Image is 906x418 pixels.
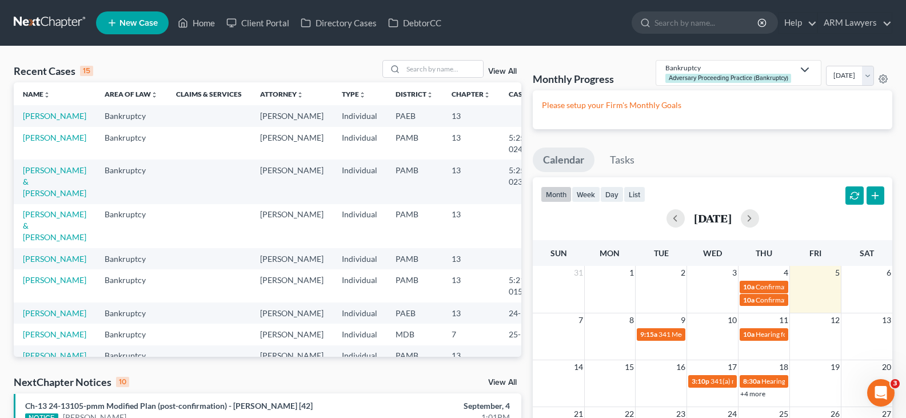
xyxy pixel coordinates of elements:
span: 6 [885,266,892,280]
td: Individual [333,160,386,204]
span: 16 [675,360,687,374]
input: Search by name... [654,12,759,33]
td: 13 [442,248,500,269]
td: MDB [386,324,442,345]
td: Bankruptcy [95,160,167,204]
span: 19 [829,360,841,374]
span: Mon [600,248,620,258]
td: PAMB [386,204,442,248]
h3: Monthly Progress [533,72,614,86]
td: PAMB [386,269,442,302]
i: unfold_more [151,91,158,98]
div: 15 [80,66,93,76]
span: 11 [778,313,789,327]
i: unfold_more [43,91,50,98]
span: 15 [624,360,635,374]
td: 13 [442,160,500,204]
span: 3:10p [692,377,709,385]
a: Ch-13 24-13105-pmm Modified Plan (post-confirmation) - [PERSON_NAME] [42] [25,401,313,411]
h2: [DATE] [694,212,732,224]
div: 10 [116,377,129,387]
td: Bankruptcy [95,345,167,367]
span: New Case [119,19,158,27]
td: [PERSON_NAME] [251,127,333,160]
td: 5:21-bk-01557 [500,269,554,302]
span: 2 [680,266,687,280]
td: Individual [333,127,386,160]
td: [PERSON_NAME] [251,105,333,126]
a: [PERSON_NAME] & [PERSON_NAME] [23,209,86,242]
td: Individual [333,345,386,367]
span: 9 [680,313,687,327]
span: 7 [577,313,584,327]
button: day [600,186,624,202]
td: [PERSON_NAME] [251,345,333,367]
td: 13 [442,127,500,160]
a: [PERSON_NAME] [23,351,86,360]
a: [PERSON_NAME] & [PERSON_NAME] [23,165,86,198]
span: Hearing for [PERSON_NAME] [PERSON_NAME] [756,330,900,339]
span: Fri [809,248,821,258]
td: [PERSON_NAME] [251,269,333,302]
iframe: Intercom live chat [867,379,895,407]
i: unfold_more [297,91,304,98]
span: 1 [628,266,635,280]
div: September, 4 [356,400,510,412]
td: Bankruptcy [95,204,167,248]
td: 13 [442,302,500,324]
td: 5:25-bk-02331 [500,160,554,204]
a: [PERSON_NAME] [23,308,86,318]
a: Nameunfold_more [23,90,50,98]
td: 7 [442,324,500,345]
span: 12 [829,313,841,327]
td: PAMB [386,345,442,367]
div: NextChapter Notices [14,375,129,389]
a: Typeunfold_more [342,90,366,98]
div: Bankruptcy [665,63,793,73]
td: 13 [442,204,500,248]
div: Adversary Proceeding Practice (Bankruptcy) [665,74,791,82]
button: week [572,186,600,202]
td: Bankruptcy [95,127,167,160]
a: Tasks [600,148,645,173]
p: Please setup your Firm's Monthly Goals [542,99,883,111]
td: PAMB [386,127,442,160]
button: list [624,186,645,202]
span: Sun [550,248,567,258]
span: 5 [834,266,841,280]
td: Bankruptcy [95,302,167,324]
span: 10 [727,313,738,327]
span: 3 [731,266,738,280]
a: View All [488,379,517,387]
td: 13 [442,105,500,126]
td: Bankruptcy [95,248,167,269]
div: Recent Cases [14,64,93,78]
td: Individual [333,204,386,248]
span: Wed [703,248,722,258]
a: [PERSON_NAME] [23,111,86,121]
a: Client Portal [221,13,295,33]
a: [PERSON_NAME] [23,254,86,264]
th: Claims & Services [167,82,251,105]
td: 13 [442,345,500,367]
a: [PERSON_NAME] [23,275,86,285]
span: 8 [628,313,635,327]
span: 9:15a [640,330,657,339]
span: 4 [783,266,789,280]
span: 18 [778,360,789,374]
a: +4 more [740,389,765,398]
td: Bankruptcy [95,269,167,302]
span: 14 [573,360,584,374]
td: 5:25-bk-02485 [500,127,554,160]
button: month [541,186,572,202]
td: Individual [333,324,386,345]
td: PAEB [386,105,442,126]
span: 20 [881,360,892,374]
td: [PERSON_NAME] [251,302,333,324]
td: 25-15033 [500,324,554,345]
span: 10a [743,282,755,291]
td: [PERSON_NAME] [251,324,333,345]
td: [PERSON_NAME] [251,160,333,204]
td: [PERSON_NAME] [251,248,333,269]
td: [PERSON_NAME] [251,204,333,248]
